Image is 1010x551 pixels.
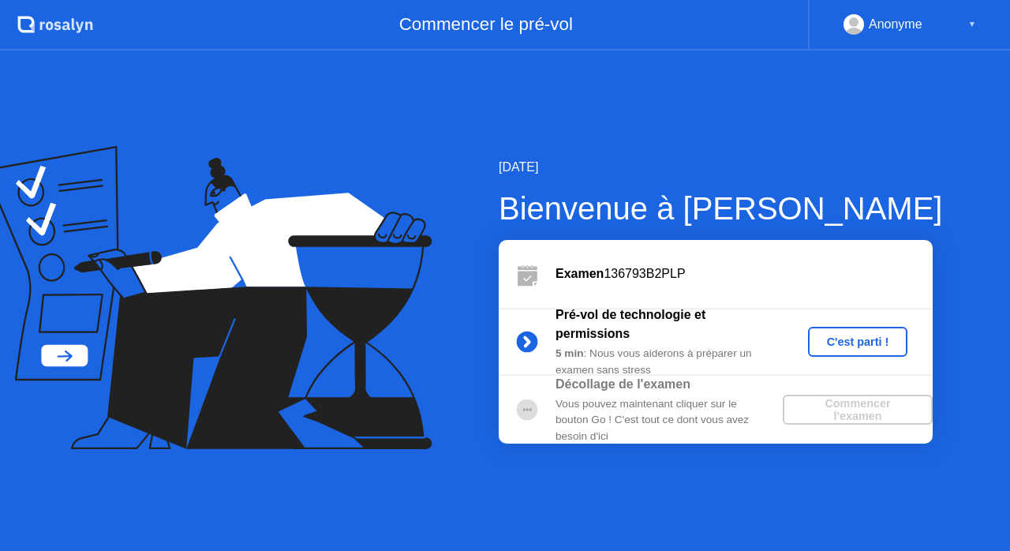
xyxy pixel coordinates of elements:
div: ▼ [968,14,976,35]
div: C'est parti ! [814,335,902,348]
div: [DATE] [499,158,942,177]
div: : Nous vous aiderons à préparer un examen sans stress [555,346,783,378]
div: Vous pouvez maintenant cliquer sur le bouton Go ! C'est tout ce dont vous avez besoin d'ici [555,396,783,444]
b: Examen [555,267,604,280]
div: Bienvenue à [PERSON_NAME] [499,185,942,232]
button: Commencer l'examen [783,395,933,425]
b: Pré-vol de technologie et permissions [555,308,705,340]
button: C'est parti ! [808,327,908,357]
div: Anonyme [869,14,922,35]
b: 5 min [555,347,584,359]
b: Décollage de l'examen [555,377,690,391]
div: Commencer l'examen [789,397,926,422]
div: 136793B2PLP [555,264,933,283]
